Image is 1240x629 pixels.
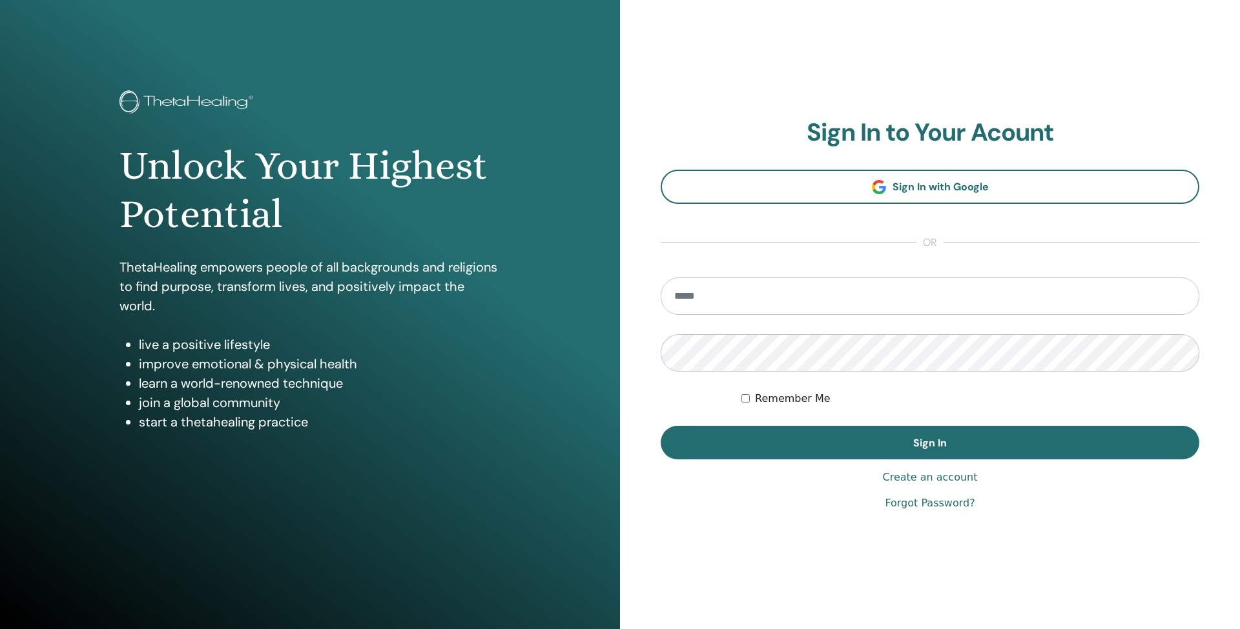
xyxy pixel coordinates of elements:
span: or [916,235,944,250]
span: Sign In [913,436,947,450]
p: ThetaHealing empowers people of all backgrounds and religions to find purpose, transform lives, a... [119,257,501,315]
a: Sign In with Google [661,170,1199,204]
li: join a global community [139,393,501,412]
li: learn a world-renowned technique [139,374,501,393]
li: live a positive lifestyle [139,335,501,354]
h2: Sign In to Your Acount [661,118,1199,148]
a: Create an account [882,470,977,485]
span: Sign In with Google [893,180,989,194]
h1: Unlock Your Highest Potential [119,142,501,238]
div: Keep me authenticated indefinitely or until I manually logout [741,391,1199,406]
li: start a thetahealing practice [139,412,501,432]
button: Sign In [661,426,1199,459]
a: Forgot Password? [885,495,975,511]
label: Remember Me [755,391,831,406]
li: improve emotional & physical health [139,354,501,374]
